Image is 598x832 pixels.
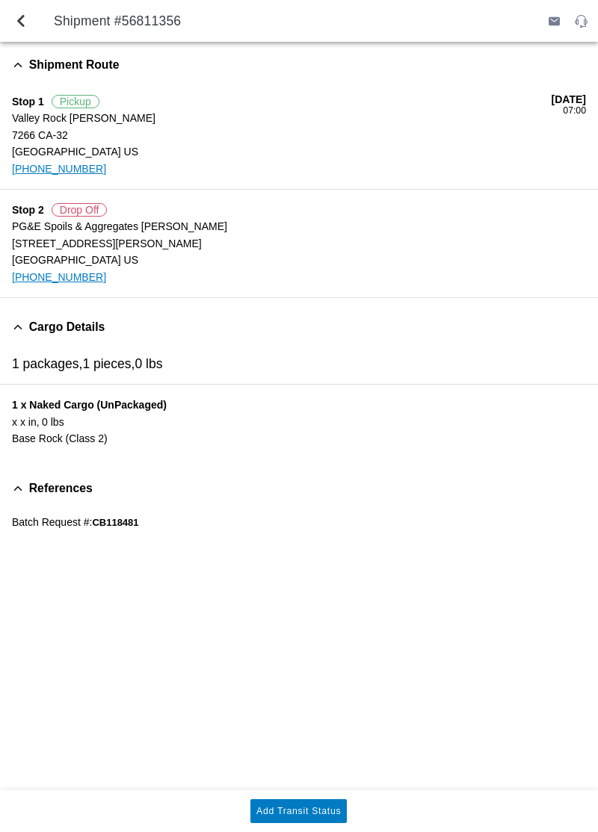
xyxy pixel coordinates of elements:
span: Drop Off [52,203,108,217]
a: [PHONE_NUMBER] [12,163,106,175]
span: Shipment Route [29,58,120,72]
span: x x IN, [12,416,40,428]
ion-button: Send Email [542,9,567,33]
ion-label: [GEOGRAPHIC_DATA] US [12,143,552,160]
ion-label: PG&E Spoils & Aggregates [PERSON_NAME] [12,218,586,235]
div: 07:00 [552,105,586,116]
span: Stop 2 [12,204,44,216]
ion-label: 1 x Naked Cargo (UnPackaged) [12,397,586,413]
span: 1 packages, [12,356,82,371]
span: Batch Request #: [12,515,92,527]
ion-label: [STREET_ADDRESS][PERSON_NAME] [12,235,586,252]
ion-button: Support Service [569,9,594,33]
span: 0 lbs [135,356,162,371]
ion-title: Shipment #56811356 [39,13,540,29]
a: [PHONE_NUMBER] [12,271,106,283]
span: CB118481 [92,516,138,527]
span: 1 pieces, [82,356,135,371]
span: Pickup [52,95,99,108]
ion-label: [GEOGRAPHIC_DATA] US [12,252,586,268]
ion-label: 7266 CA-32 [12,127,552,143]
ion-button: Add Transit Status [250,799,347,823]
span: 0 LBS [42,416,64,428]
span: Cargo Details [29,320,105,334]
span: References [29,481,93,494]
ion-label: Base Rock (Class 2) [12,430,586,447]
span: Stop 1 [12,96,44,108]
div: [DATE] [552,93,586,105]
ion-label: Valley Rock [PERSON_NAME] [12,110,552,126]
